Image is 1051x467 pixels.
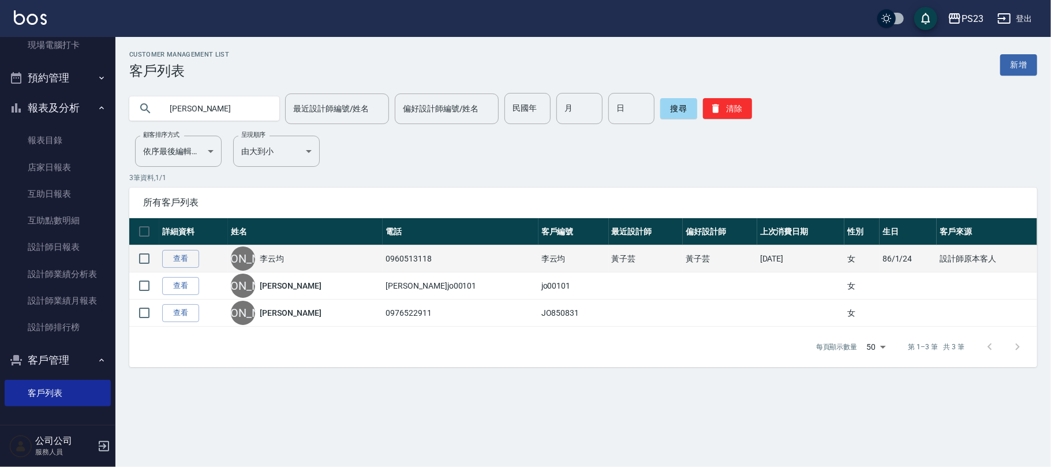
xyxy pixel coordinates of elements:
[5,93,111,123] button: 報表及分析
[5,63,111,93] button: 預約管理
[937,218,1037,245] th: 客戶來源
[609,218,683,245] th: 最近設計師
[844,300,880,327] td: 女
[914,7,937,30] button: save
[35,447,94,457] p: 服務人員
[5,380,111,406] a: 客戶列表
[231,301,255,325] div: [PERSON_NAME]
[862,331,890,363] div: 50
[937,245,1037,272] td: 設計師原本客人
[162,304,199,322] a: 查看
[844,245,880,272] td: 女
[383,272,538,300] td: [PERSON_NAME]jo00101
[538,218,609,245] th: 客戶編號
[233,136,320,167] div: 由大到小
[5,32,111,58] a: 現場電腦打卡
[1000,54,1037,76] a: 新增
[129,51,229,58] h2: Customer Management List
[228,218,383,245] th: 姓名
[14,10,47,25] img: Logo
[5,181,111,207] a: 互助日報表
[660,98,697,119] button: 搜尋
[143,130,179,139] label: 顧客排序方式
[231,246,255,271] div: [PERSON_NAME]
[757,245,844,272] td: [DATE]
[260,253,284,264] a: 李云均
[538,245,609,272] td: 李云均
[159,218,228,245] th: 詳細資料
[5,345,111,375] button: 客戶管理
[962,12,983,26] div: PS23
[383,245,538,272] td: 0960513118
[143,197,1023,208] span: 所有客戶列表
[538,272,609,300] td: jo00101
[993,8,1037,29] button: 登出
[5,261,111,287] a: 設計師業績分析表
[260,280,321,292] a: [PERSON_NAME]
[538,300,609,327] td: JO850831
[260,307,321,319] a: [PERSON_NAME]
[5,234,111,260] a: 設計師日報表
[231,274,255,298] div: [PERSON_NAME]
[5,207,111,234] a: 互助點數明細
[880,218,937,245] th: 生日
[5,127,111,154] a: 報表目錄
[241,130,265,139] label: 呈現順序
[135,136,222,167] div: 依序最後編輯時間
[844,218,880,245] th: 性別
[129,63,229,79] h3: 客戶列表
[162,250,199,268] a: 查看
[5,314,111,341] a: 設計師排行榜
[383,300,538,327] td: 0976522911
[609,245,683,272] td: 黃子芸
[9,435,32,458] img: Person
[880,245,937,272] td: 86/1/24
[757,218,844,245] th: 上次消費日期
[35,435,94,447] h5: 公司公司
[943,7,988,31] button: PS23
[844,272,880,300] td: 女
[5,287,111,314] a: 設計師業績月報表
[5,154,111,181] a: 店家日報表
[129,173,1037,183] p: 3 筆資料, 1 / 1
[162,93,270,124] input: 搜尋關鍵字
[703,98,752,119] button: 清除
[908,342,964,352] p: 第 1–3 筆 共 3 筆
[683,218,757,245] th: 偏好設計師
[816,342,858,352] p: 每頁顯示數量
[383,218,538,245] th: 電話
[162,277,199,295] a: 查看
[683,245,757,272] td: 黃子芸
